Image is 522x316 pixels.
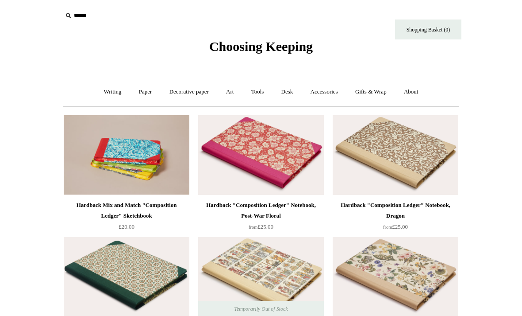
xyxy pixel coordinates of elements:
a: Accessories [303,80,346,104]
a: Gifts & Wrap [347,80,395,104]
div: Hardback "Composition Ledger" Notebook, Post-War Floral [200,200,322,221]
a: Hardback "Composition Ledger" Notebook, Dragon Hardback "Composition Ledger" Notebook, Dragon [333,115,458,195]
a: Art [218,80,242,104]
div: Hardback "Composition Ledger" Notebook, Dragon [335,200,456,221]
span: from [249,225,257,230]
span: £25.00 [249,223,273,230]
a: Tools [243,80,272,104]
a: Choosing Keeping [209,46,313,52]
img: Hardback "Composition Ledger" Notebook, Post-War Floral [198,115,324,195]
span: from [383,225,392,230]
a: Writing [96,80,130,104]
a: Hardback "Composition Ledger" Notebook, Dragon from£25.00 [333,200,458,236]
a: Desk [273,80,301,104]
a: Shopping Basket (0) [395,20,461,39]
a: Decorative paper [161,80,217,104]
a: Hardback Mix and Match "Composition Ledger" Sketchbook Hardback Mix and Match "Composition Ledger... [64,115,189,195]
span: £20.00 [119,223,134,230]
a: Hardback "Composition Ledger" Notebook, Post-War Floral Hardback "Composition Ledger" Notebook, P... [198,115,324,195]
a: Hardback Mix and Match "Composition Ledger" Sketchbook £20.00 [64,200,189,236]
span: £25.00 [383,223,408,230]
img: Hardback Mix and Match "Composition Ledger" Sketchbook [64,115,189,195]
span: Choosing Keeping [209,39,313,54]
a: Hardback "Composition Ledger" Notebook, Post-War Floral from£25.00 [198,200,324,236]
a: About [396,80,426,104]
div: Hardback Mix and Match "Composition Ledger" Sketchbook [66,200,187,221]
a: Paper [131,80,160,104]
img: Hardback "Composition Ledger" Notebook, Dragon [333,115,458,195]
